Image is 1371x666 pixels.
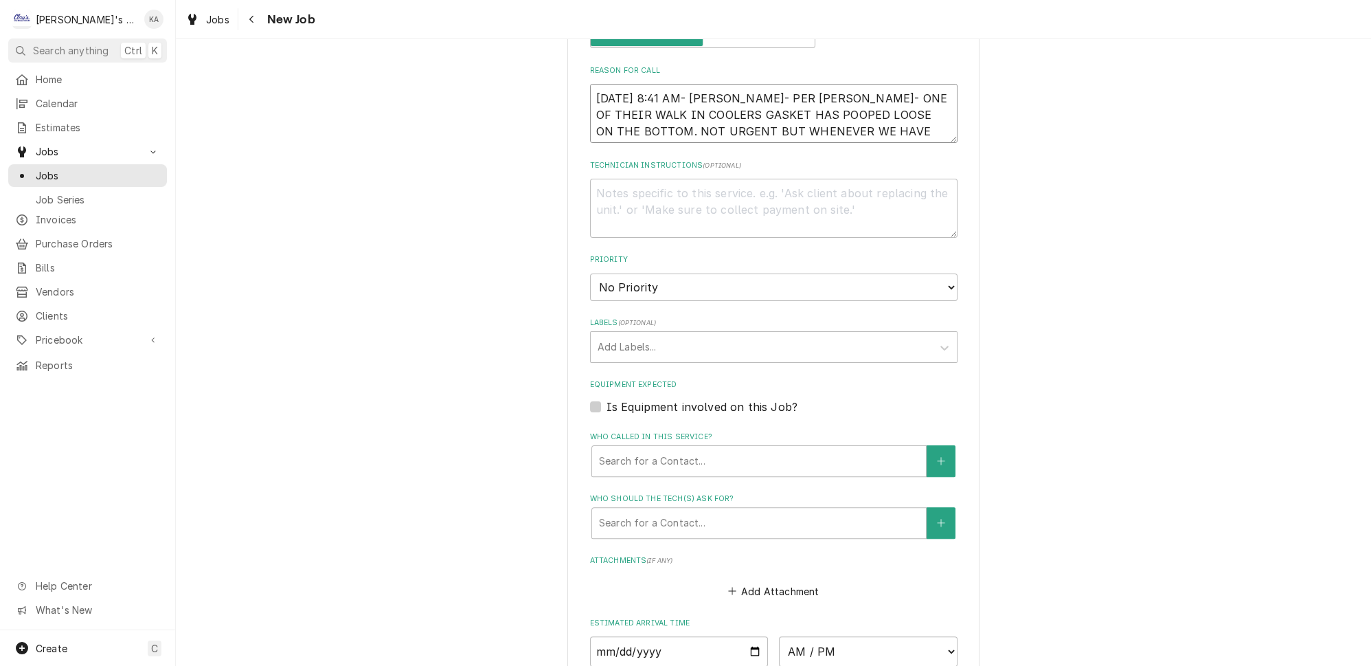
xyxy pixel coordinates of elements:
[607,399,797,415] label: Is Equipment involved on this Job?
[8,304,167,327] a: Clients
[8,92,167,115] a: Calendar
[36,260,160,275] span: Bills
[33,43,109,58] span: Search anything
[151,641,158,656] span: C
[36,212,160,227] span: Invoices
[8,232,167,255] a: Purchase Orders
[180,8,235,31] a: Jobs
[703,162,741,169] span: ( optional )
[937,456,945,466] svg: Create New Contact
[590,432,958,476] div: Who called in this service?
[12,10,32,29] div: Clay's Refrigeration's Avatar
[36,358,160,373] span: Reports
[36,236,160,251] span: Purchase Orders
[590,379,958,390] label: Equipment Expected
[590,160,958,238] div: Technician Instructions
[36,643,67,654] span: Create
[8,256,167,279] a: Bills
[263,10,315,29] span: New Job
[590,555,958,601] div: Attachments
[8,68,167,91] a: Home
[617,319,656,326] span: ( optional )
[590,160,958,171] label: Technician Instructions
[36,168,160,183] span: Jobs
[8,208,167,231] a: Invoices
[36,72,160,87] span: Home
[927,445,955,477] button: Create New Contact
[8,280,167,303] a: Vendors
[590,618,958,629] label: Estimated Arrival Time
[590,65,958,76] label: Reason For Call
[8,188,167,211] a: Job Series
[590,493,958,504] label: Who should the tech(s) ask for?
[36,603,159,617] span: What's New
[937,518,945,528] svg: Create New Contact
[590,65,958,143] div: Reason For Call
[36,333,139,347] span: Pricebook
[36,192,160,207] span: Job Series
[590,555,958,566] label: Attachments
[8,164,167,187] a: Jobs
[8,575,167,597] a: Go to Help Center
[206,12,229,27] span: Jobs
[36,309,160,323] span: Clients
[241,8,263,30] button: Navigate back
[8,140,167,163] a: Go to Jobs
[590,379,958,414] div: Equipment Expected
[590,254,958,300] div: Priority
[12,10,32,29] div: C
[590,318,958,362] div: Labels
[8,38,167,63] button: Search anythingCtrlK
[8,354,167,377] a: Reports
[36,285,160,299] span: Vendors
[124,43,142,58] span: Ctrl
[36,12,137,27] div: [PERSON_NAME]'s Refrigeration
[144,10,163,29] div: Korey Austin's Avatar
[590,432,958,443] label: Who called in this service?
[144,10,163,29] div: KA
[646,557,672,564] span: ( if any )
[8,329,167,351] a: Go to Pricebook
[590,318,958,329] label: Labels
[36,144,139,159] span: Jobs
[725,581,822,601] button: Add Attachment
[36,120,160,135] span: Estimates
[590,493,958,538] div: Who should the tech(s) ask for?
[590,84,958,143] textarea: [DATE] 8:41 AM- [PERSON_NAME]- PER [PERSON_NAME]- ONE OF THEIR WALK IN COOLERS GASKET HAS POOPED ...
[8,116,167,139] a: Estimates
[590,254,958,265] label: Priority
[36,96,160,111] span: Calendar
[152,43,158,58] span: K
[36,579,159,593] span: Help Center
[927,507,955,539] button: Create New Contact
[8,599,167,621] a: Go to What's New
